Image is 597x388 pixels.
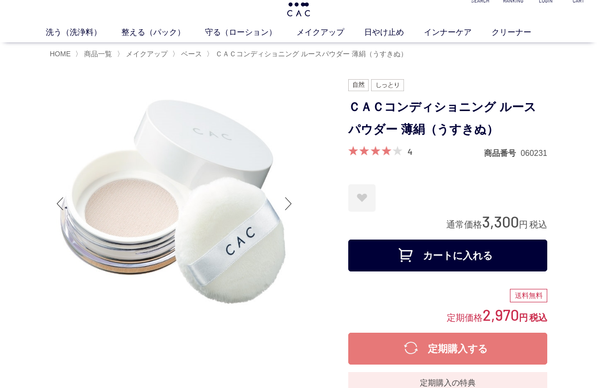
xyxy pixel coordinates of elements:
span: 税込 [529,313,547,323]
a: 4 [407,146,412,157]
button: カートに入れる [348,240,547,271]
a: メイクアップ [124,50,168,58]
li: 〉 [117,49,170,59]
a: メイクアップ [297,26,364,38]
a: 商品一覧 [82,50,112,58]
a: ＣＡＣコンディショニング ルースパウダー 薄絹（うすきぬ） [213,50,407,58]
a: お気に入りに登録する [348,184,376,212]
dd: 060231 [521,148,547,158]
dt: 商品番号 [484,148,521,158]
span: 通常価格 [446,220,482,230]
span: 税込 [529,220,547,230]
a: ベース [179,50,202,58]
span: 定期価格 [447,312,483,323]
a: HOME [50,50,71,58]
div: 送料無料 [510,289,547,303]
li: 〉 [75,49,114,59]
span: メイクアップ [126,50,168,58]
h1: ＣＡＣコンディショニング ルースパウダー 薄絹（うすきぬ） [348,96,547,141]
a: 守る（ローション） [205,26,297,38]
a: 日やけ止め [364,26,424,38]
img: ＣＡＣコンディショニング ルースパウダー 薄絹（うすきぬ） [50,79,298,328]
a: クリーナー [492,26,551,38]
li: 〉 [172,49,204,59]
span: ＣＡＣコンディショニング ルースパウダー 薄絹（うすきぬ） [215,50,407,58]
span: ベース [181,50,202,58]
img: しっとり [371,79,404,91]
span: 3,300 [482,212,519,231]
span: 円 [519,220,528,230]
li: 〉 [206,49,410,59]
a: インナーケア [424,26,492,38]
a: 整える（パック） [121,26,205,38]
span: 円 [519,313,528,323]
button: 定期購入する [348,333,547,365]
span: 2,970 [483,305,519,324]
img: 自然 [348,79,369,91]
span: 商品一覧 [84,50,112,58]
a: 洗う（洗浄料） [46,26,121,38]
